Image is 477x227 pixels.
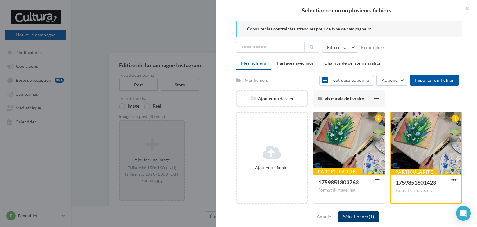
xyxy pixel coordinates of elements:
[390,169,438,175] div: Particularité
[314,213,336,220] button: Annuler
[313,168,361,175] div: Particularité
[338,211,379,222] button: Sélectionner(1)
[410,75,459,86] button: Importer un fichier
[245,77,268,83] div: Mes fichiers
[376,75,407,86] button: Actions
[396,188,457,193] div: Format d'image: jpg
[396,179,436,186] span: 1759851801423
[237,95,307,102] div: Ajouter un dossier
[358,44,388,51] button: Réinitialiser
[247,25,372,33] button: Consulter les contraintes attendues pour ce type de campagne
[247,26,366,32] span: Consulter les contraintes attendues pour ce type de campagne
[241,60,266,66] span: Mes fichiers
[415,77,454,83] span: Importer un fichier
[456,206,471,221] div: Open Intercom Messenger
[324,60,382,66] span: Champs de personnalisation
[318,179,359,186] span: 1759851803763
[325,96,364,101] span: vis ma vie de livraire
[369,214,374,219] span: (1)
[226,7,467,13] h2: Sélectionner un ou plusieurs fichiers
[318,188,380,193] div: Format d'image: jpg
[322,42,358,53] button: Filtrer par
[319,75,374,86] button: Tout désélectionner
[239,164,305,171] div: Ajouter un fichier
[382,77,397,83] span: Actions
[277,60,313,66] span: Partagés avec moi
